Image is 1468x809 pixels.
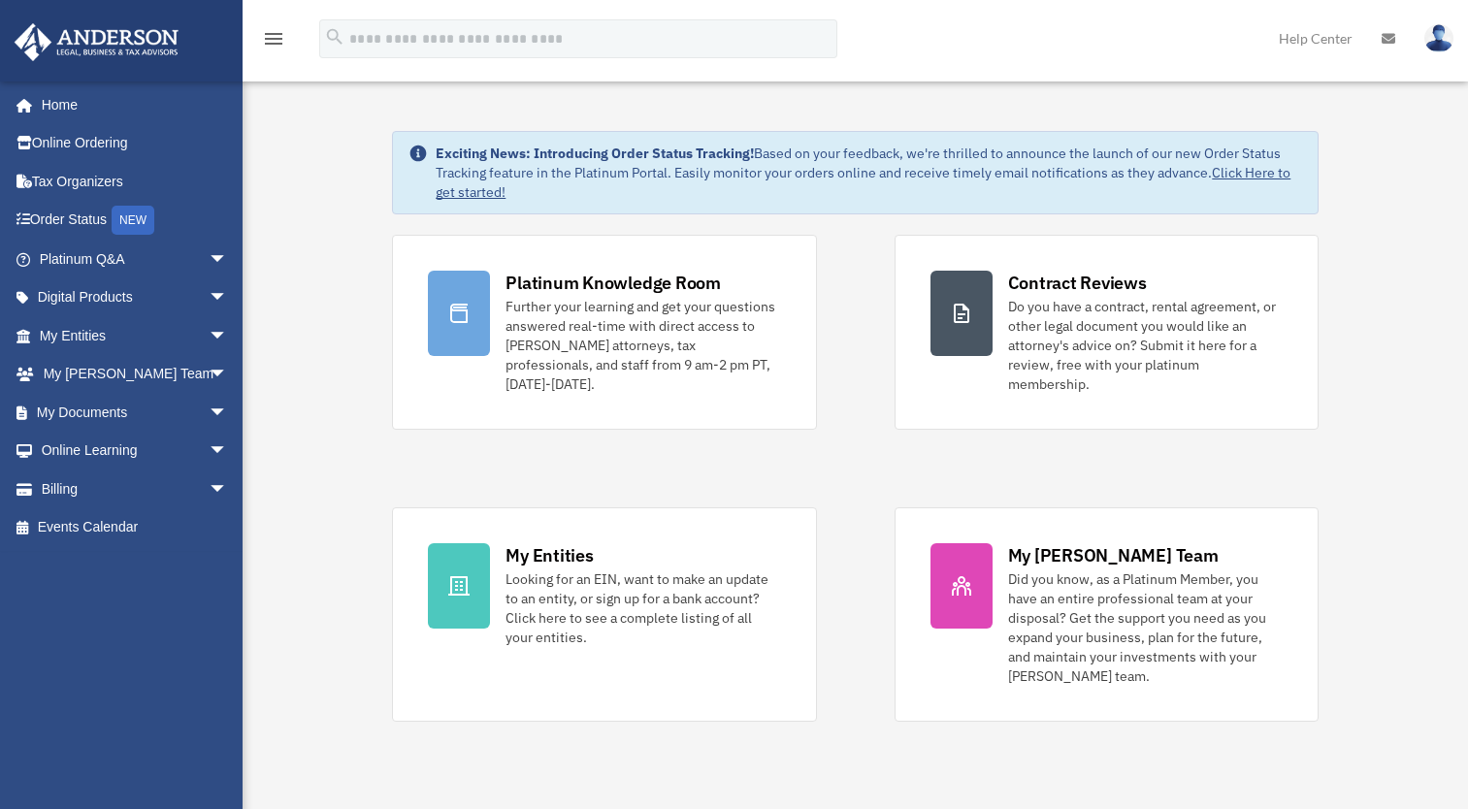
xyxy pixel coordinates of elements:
[895,507,1319,722] a: My [PERSON_NAME] Team Did you know, as a Platinum Member, you have an entire professional team at...
[436,144,1301,202] div: Based on your feedback, we're thrilled to announce the launch of our new Order Status Tracking fe...
[209,278,247,318] span: arrow_drop_down
[1008,271,1147,295] div: Contract Reviews
[436,145,754,162] strong: Exciting News: Introducing Order Status Tracking!
[209,355,247,395] span: arrow_drop_down
[506,543,593,567] div: My Entities
[1008,297,1283,394] div: Do you have a contract, rental agreement, or other legal document you would like an attorney's ad...
[324,26,345,48] i: search
[506,271,721,295] div: Platinum Knowledge Room
[14,85,247,124] a: Home
[506,569,780,647] div: Looking for an EIN, want to make an update to an entity, or sign up for a bank account? Click her...
[9,23,184,61] img: Anderson Advisors Platinum Portal
[209,432,247,471] span: arrow_drop_down
[14,355,257,394] a: My [PERSON_NAME] Teamarrow_drop_down
[209,393,247,433] span: arrow_drop_down
[262,34,285,50] a: menu
[14,316,257,355] a: My Entitiesarrow_drop_down
[14,508,257,547] a: Events Calendar
[14,201,257,241] a: Order StatusNEW
[209,469,247,509] span: arrow_drop_down
[209,316,247,356] span: arrow_drop_down
[262,27,285,50] i: menu
[209,240,247,279] span: arrow_drop_down
[14,278,257,317] a: Digital Productsarrow_drop_down
[392,235,816,430] a: Platinum Knowledge Room Further your learning and get your questions answered real-time with dire...
[1424,24,1453,52] img: User Pic
[14,240,257,278] a: Platinum Q&Aarrow_drop_down
[112,206,154,235] div: NEW
[14,393,257,432] a: My Documentsarrow_drop_down
[392,507,816,722] a: My Entities Looking for an EIN, want to make an update to an entity, or sign up for a bank accoun...
[14,162,257,201] a: Tax Organizers
[14,432,257,470] a: Online Learningarrow_drop_down
[1008,543,1219,567] div: My [PERSON_NAME] Team
[436,164,1290,201] a: Click Here to get started!
[895,235,1319,430] a: Contract Reviews Do you have a contract, rental agreement, or other legal document you would like...
[506,297,780,394] div: Further your learning and get your questions answered real-time with direct access to [PERSON_NAM...
[1008,569,1283,686] div: Did you know, as a Platinum Member, you have an entire professional team at your disposal? Get th...
[14,124,257,163] a: Online Ordering
[14,469,257,508] a: Billingarrow_drop_down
